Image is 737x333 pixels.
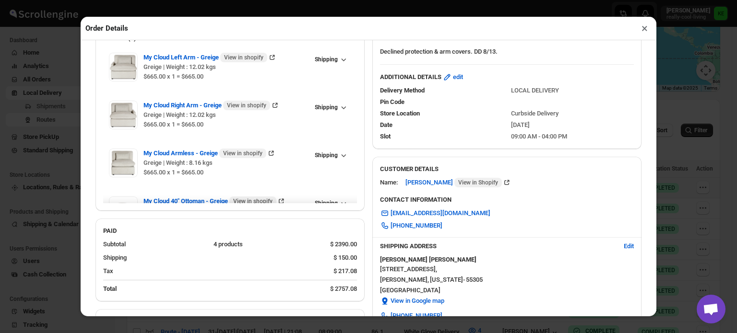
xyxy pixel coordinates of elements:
[333,253,357,263] div: $ 150.00
[380,47,634,57] p: Declined protection & arm covers. DD 8/13.
[109,196,138,225] img: Item
[380,133,391,140] span: Slot
[511,87,559,94] span: LOCAL DELIVERY
[453,72,463,82] span: edit
[697,295,725,323] a: Open chat
[109,149,138,177] img: Item
[214,240,323,249] div: 4 products
[458,179,498,186] span: View in Shopify
[227,102,266,109] span: View in shopify
[224,54,263,61] span: View in shopify
[143,63,162,70] span: Greige
[103,226,357,236] h2: PAID
[109,101,138,129] img: Item
[330,240,357,249] div: $ 2390.00
[103,253,326,263] div: Shipping
[380,241,616,251] h3: SHIPPING ADDRESS
[380,98,404,105] span: Pin Code
[315,56,338,63] span: Shipping
[143,159,162,166] span: Greige
[103,266,326,276] div: Tax
[380,121,392,128] span: Date
[309,101,351,114] button: Shipping
[315,151,338,159] span: Shipping
[374,308,448,323] a: [PHONE_NUMBER]
[380,264,437,274] span: [STREET_ADDRESS] ,
[466,275,483,285] span: 55305
[103,240,206,249] div: Subtotal
[143,169,203,176] span: $665.00 x 1 = $665.00
[380,72,441,82] b: ADDITIONAL DETAILS
[391,311,442,321] span: [PHONE_NUMBER]
[374,293,450,309] button: View in Google map
[391,296,444,306] span: View in Google map
[624,241,634,251] span: Edit
[511,121,530,128] span: [DATE]
[333,266,357,276] div: $ 217.08
[143,54,277,61] a: My Cloud Left Arm - Greige View in shopify
[162,63,216,70] span: | Weight : 12.02 kgs
[103,285,117,292] b: Total
[391,221,442,230] span: [PHONE_NUMBER]
[143,101,270,110] span: My Cloud Right Arm - Greige
[233,197,273,205] span: View in shopify
[143,111,162,118] span: Greige
[391,208,490,218] span: [EMAIL_ADDRESS][DOMAIN_NAME]
[430,275,465,285] span: [US_STATE] -
[380,286,634,295] span: [GEOGRAPHIC_DATA]
[143,102,280,109] a: My Cloud Right Arm - Greige View in shopify
[309,196,351,210] button: Shipping
[85,23,128,33] h2: Order Details
[380,256,476,263] b: [PERSON_NAME] [PERSON_NAME]
[330,284,357,294] div: $ 2757.08
[143,73,203,80] span: $665.00 x 1 = $665.00
[380,275,429,285] span: [PERSON_NAME] ,
[380,164,634,174] h3: CUSTOMER DETAILS
[315,199,338,207] span: Shipping
[511,133,567,140] span: 09:00 AM - 04:00 PM
[618,239,640,254] button: Edit
[143,197,286,205] a: My Cloud 40" Ottoman - Greige View in shopify
[511,110,559,117] span: Curbside Delivery
[143,53,267,62] span: My Cloud Left Arm - Greige
[309,149,351,162] button: Shipping
[143,196,276,206] span: My Cloud 40" Ottoman - Greige
[162,111,216,118] span: | Weight : 12.02 kgs
[437,69,469,85] button: edit
[638,22,652,35] button: ×
[143,149,266,158] span: My Cloud Armless - Greige
[405,178,502,187] span: [PERSON_NAME]
[374,218,448,233] a: [PHONE_NUMBER]
[380,110,420,117] span: Store Location
[309,53,351,66] button: Shipping
[109,53,138,81] img: Item
[380,34,400,42] b: NOTES
[143,121,203,128] span: $665.00 x 1 = $665.00
[405,179,511,186] a: [PERSON_NAME] View in Shopify
[143,149,276,157] a: My Cloud Armless - Greige View in shopify
[374,206,496,221] a: [EMAIL_ADDRESS][DOMAIN_NAME]
[162,159,213,166] span: | Weight : 8.16 kgs
[315,103,338,111] span: Shipping
[380,178,398,187] div: Name:
[380,195,634,205] h3: CONTACT INFORMATION
[380,87,425,94] span: Delivery Method
[223,149,262,157] span: View in shopify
